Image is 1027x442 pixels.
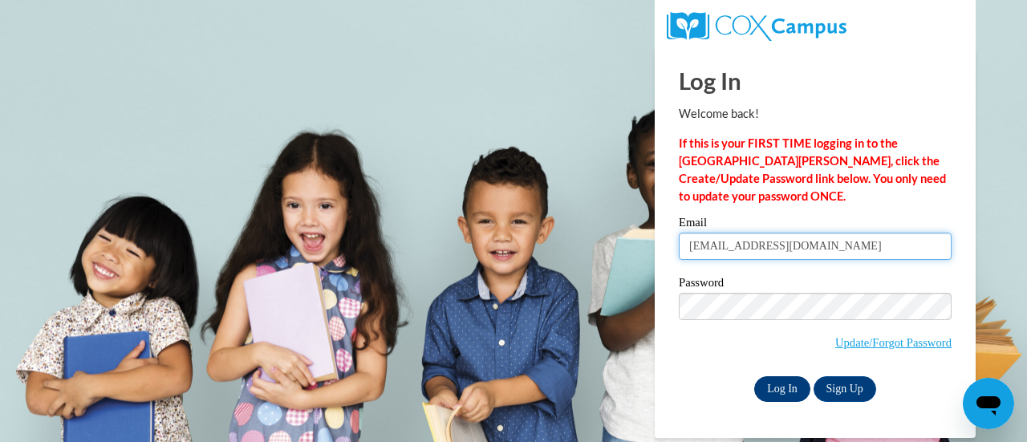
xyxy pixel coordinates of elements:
[679,105,952,123] p: Welcome back!
[679,136,946,203] strong: If this is your FIRST TIME logging in to the [GEOGRAPHIC_DATA][PERSON_NAME], click the Create/Upd...
[679,64,952,97] h1: Log In
[667,12,846,41] img: COX Campus
[835,336,952,349] a: Update/Forgot Password
[679,277,952,293] label: Password
[814,376,876,402] a: Sign Up
[754,376,810,402] input: Log In
[679,217,952,233] label: Email
[963,378,1014,429] iframe: Button to launch messaging window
